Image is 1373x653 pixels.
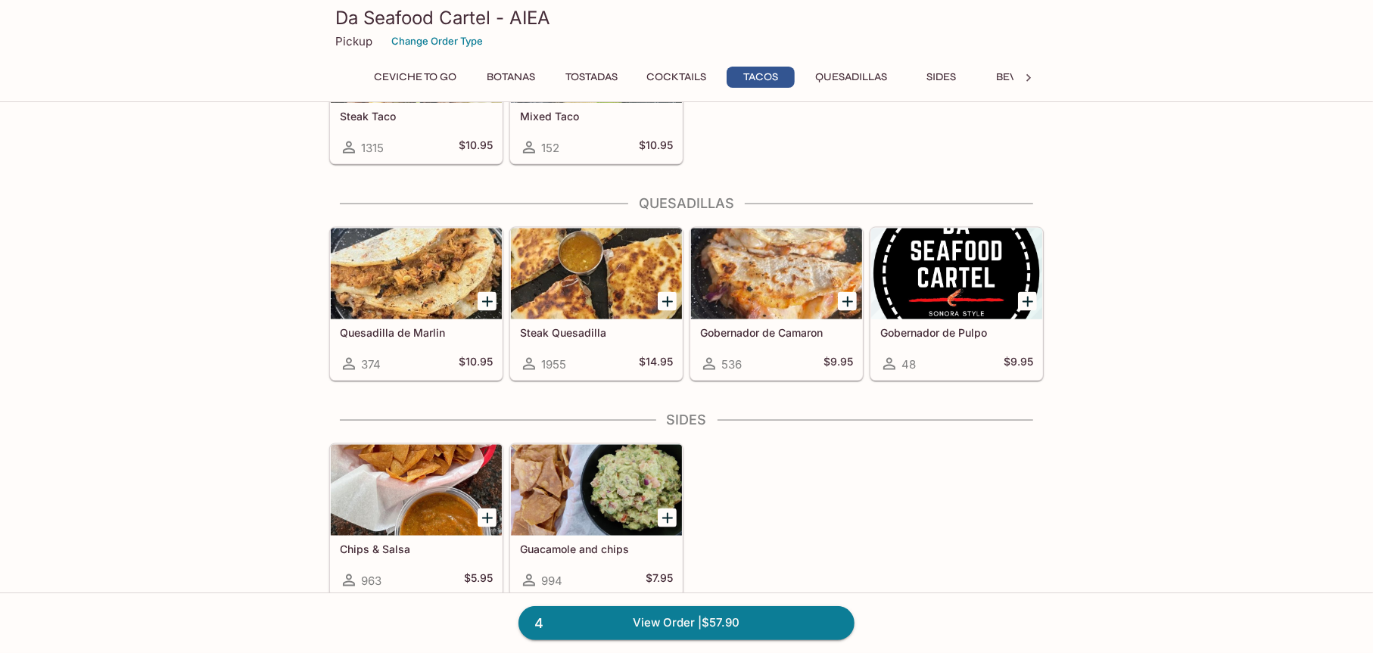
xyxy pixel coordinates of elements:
h5: Mixed Taco [520,110,673,123]
span: 994 [541,574,562,588]
span: 536 [721,357,742,372]
a: Quesadilla de Marlin374$10.95 [330,228,503,381]
div: Mixed Taco [511,12,682,103]
h5: Quesadilla de Marlin [340,326,493,339]
span: 963 [361,574,381,588]
div: Guacamole and chips [511,445,682,536]
button: Beverages [988,67,1067,88]
button: Add Quesadilla de Marlin [478,292,497,311]
button: Ceviche To Go [366,67,465,88]
p: Pickup [335,34,372,48]
div: Steak Taco [331,12,502,103]
a: Steak Quesadilla1955$14.95 [510,228,683,381]
a: 4View Order |$57.90 [518,606,855,639]
button: Cocktails [638,67,715,88]
button: Tostadas [557,67,626,88]
span: 374 [361,357,381,372]
h5: Chips & Salsa [340,543,493,555]
h5: $7.95 [646,571,673,589]
span: 1955 [541,357,566,372]
button: Quesadillas [807,67,895,88]
span: 152 [541,141,559,155]
h3: Da Seafood Cartel - AIEA [335,6,1038,30]
span: 4 [525,613,553,634]
button: Change Order Type [385,30,490,53]
button: Add Steak Quesadilla [658,292,677,311]
div: Chips & Salsa [331,445,502,536]
h5: Gobernador de Camaron [700,326,853,339]
div: Gobernador de Pulpo [871,229,1042,319]
h5: $10.95 [459,138,493,157]
span: 48 [901,357,916,372]
h4: Sides [329,412,1044,428]
h4: Quesadillas [329,195,1044,212]
h5: Guacamole and chips [520,543,673,555]
a: Gobernador de Camaron536$9.95 [690,228,863,381]
button: Add Gobernador de Camaron [838,292,857,311]
button: Botanas [477,67,545,88]
div: Quesadilla de Marlin [331,229,502,319]
h5: $10.95 [639,138,673,157]
h5: $10.95 [459,355,493,373]
h5: Steak Quesadilla [520,326,673,339]
h5: $5.95 [464,571,493,589]
div: Gobernador de Camaron [691,229,862,319]
a: Guacamole and chips994$7.95 [510,444,683,597]
button: Tacos [727,67,795,88]
a: Gobernador de Pulpo48$9.95 [870,228,1043,381]
button: Add Gobernador de Pulpo [1018,292,1037,311]
button: Sides [908,67,976,88]
div: Steak Quesadilla [511,229,682,319]
h5: Steak Taco [340,110,493,123]
button: Add Guacamole and chips [658,508,677,527]
button: Add Chips & Salsa [478,508,497,527]
span: 1315 [361,141,384,155]
h5: Gobernador de Pulpo [880,326,1033,339]
h5: $9.95 [823,355,853,373]
a: Chips & Salsa963$5.95 [330,444,503,597]
h5: $14.95 [639,355,673,373]
h5: $9.95 [1004,355,1033,373]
